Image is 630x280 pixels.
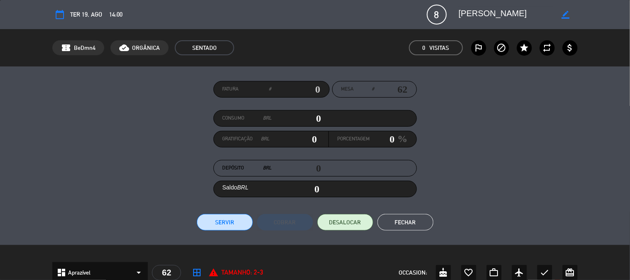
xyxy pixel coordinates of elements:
[263,114,272,123] em: BRL
[540,268,550,278] i: check
[261,135,270,143] em: BRL
[68,268,91,278] span: Aprazível
[223,85,272,93] label: Fatura
[223,114,272,123] label: Consumo
[208,268,218,278] i: report_problem
[542,43,552,53] i: repeat
[223,164,272,172] label: Depósito
[263,164,272,172] em: BRL
[430,43,449,53] em: Visitas
[565,268,575,278] i: card_giftcard
[197,214,253,231] button: Servir
[520,43,529,53] i: star
[272,112,321,125] input: 0
[134,268,144,278] i: arrow_drop_down
[257,214,313,231] button: Cobrar
[489,268,499,278] i: work_outline
[464,268,474,278] i: favorite_border
[378,214,434,231] button: Fechar
[223,183,249,192] label: Saldo
[427,5,447,25] span: 8
[370,133,395,145] input: 0
[375,83,408,96] input: number
[132,43,160,53] span: ORGÂNICA
[70,10,102,20] span: Ter 19, ago
[329,218,361,227] span: DESALOCAR
[109,10,123,20] span: 14:00
[272,83,321,96] input: 0
[515,268,525,278] i: airplanemode_active
[497,43,507,53] i: block
[269,85,272,93] em: #
[208,267,263,278] div: Tamanho: 2-3
[270,133,317,145] input: 0
[237,184,248,191] em: BRL
[338,135,370,143] label: Porcentagem
[423,43,426,53] span: 0
[341,85,354,93] span: Mesa
[119,43,129,53] i: cloud_done
[55,10,65,20] i: calendar_today
[439,268,449,278] i: cake
[474,43,484,53] i: outlined_flag
[192,268,202,278] i: border_all
[561,11,569,19] i: border_color
[52,7,67,22] button: calendar_today
[74,43,96,53] span: BeDmn4
[56,268,66,278] i: dashboard
[317,214,373,231] button: DESALOCAR
[565,43,575,53] i: attach_money
[372,85,375,93] em: #
[399,268,427,278] span: OCCASION:
[61,43,71,53] span: confirmation_number
[223,135,270,143] label: Gratificação
[395,131,408,147] em: %
[175,40,234,55] span: SENTADO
